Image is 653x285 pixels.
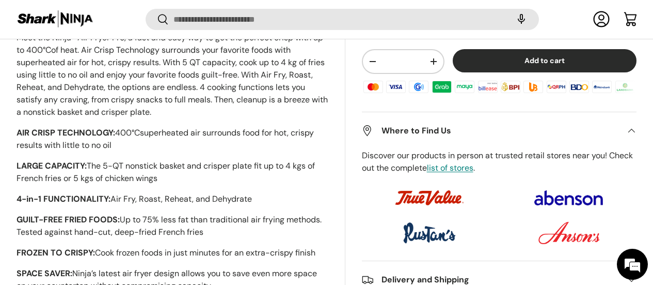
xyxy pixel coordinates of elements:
img: bdo [568,79,591,95]
div: Minimize live chat window [169,5,194,30]
strong: SPACE SAVER: [17,268,72,279]
div: Chat with us now [54,58,173,71]
p: Cook frozen foods in just minutes for an extra-crispy finish [17,247,328,259]
span: °C [132,127,140,138]
p: Meet the Ninja® Air Fryer Pro, a fast and easy way to get the perfect crisp with up to 400 of hea... [17,32,328,118]
img: landbank [614,79,636,95]
img: ubp [522,79,545,95]
strong: FROZEN TO CRISPY: [17,247,95,258]
img: Shark Ninja Philippines [17,9,94,29]
speech-search-button: Search by voice [505,8,538,31]
p: 400 superheated air surrounds food for hot, crispy results with little to no oil [17,127,328,152]
img: maya [453,79,476,95]
img: metrobank [591,79,613,95]
strong: GUILT-FREE FRIED FOODS: [17,214,120,225]
p: Air Fry, Roast, Reheat, and Dehydrate [17,193,328,205]
img: grabpay [431,79,453,95]
summary: Where to Find Us [362,112,636,149]
img: gcash [407,79,430,95]
h2: Where to Find Us [362,124,620,137]
strong: 4-in-1 FUNCTIONALITY: [17,193,110,204]
strong: LARGE CAPACITY: [17,160,87,171]
img: qrph [545,79,568,95]
span: °C [43,44,51,55]
span: We're online! [60,80,142,184]
p: The 5-QT nonstick basket and crisper plate fit up to 4 kgs of French fries or 5 kgs of chicken wings [17,160,328,185]
a: list of stores [427,162,473,173]
img: visa [385,79,407,95]
img: master [362,79,385,95]
p: Up to 75% less fat than traditional air frying methods. Tested against hand-cut, deep-fried Frenc... [17,214,328,238]
img: bpi [499,79,522,95]
img: billease [476,79,499,95]
button: Add to cart [453,49,636,72]
strong: AIR CRISP TECHNOLOGY: [17,127,115,138]
p: Discover our products in person at trusted retail stores near you! Check out the complete . [362,149,636,174]
textarea: Type your message and hit 'Enter' [5,182,197,218]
